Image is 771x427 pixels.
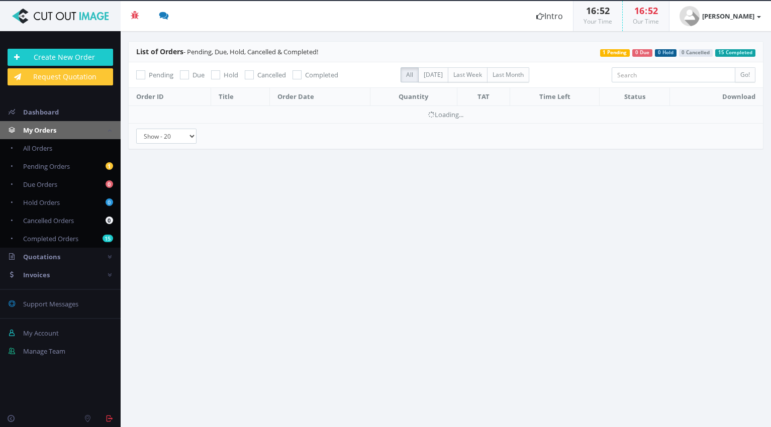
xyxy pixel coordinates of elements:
[596,5,600,17] span: :
[655,49,677,57] span: 0 Hold
[399,92,428,101] span: Quantity
[600,49,630,57] span: 1 Pending
[129,105,763,123] td: Loading...
[305,70,338,79] span: Completed
[634,5,644,17] span: 16
[136,47,318,56] span: - Pending, Due, Hold, Cancelled & Completed!
[192,70,205,79] span: Due
[23,216,74,225] span: Cancelled Orders
[8,68,113,85] a: Request Quotation
[586,5,596,17] span: 16
[23,329,59,338] span: My Account
[702,12,754,21] strong: [PERSON_NAME]
[23,126,56,135] span: My Orders
[679,49,713,57] span: 0 Cancelled
[106,217,113,224] b: 0
[23,108,59,117] span: Dashboard
[23,180,57,189] span: Due Orders
[632,49,652,57] span: 0 Due
[129,88,211,106] th: Order ID
[669,1,771,31] a: [PERSON_NAME]
[106,162,113,170] b: 1
[23,299,78,308] span: Support Messages
[612,67,735,82] input: Search
[715,49,755,57] span: 15 Completed
[136,47,183,56] span: List of Orders
[644,5,648,17] span: :
[487,67,529,82] label: Last Month
[224,70,238,79] span: Hold
[401,67,419,82] label: All
[23,270,50,279] span: Invoices
[211,88,270,106] th: Title
[600,88,670,106] th: Status
[23,347,65,356] span: Manage Team
[257,70,286,79] span: Cancelled
[418,67,448,82] label: [DATE]
[23,234,78,243] span: Completed Orders
[648,5,658,17] span: 52
[23,252,60,261] span: Quotations
[23,162,70,171] span: Pending Orders
[600,5,610,17] span: 52
[584,17,612,26] small: Your Time
[106,180,113,188] b: 0
[526,1,573,31] a: Intro
[633,17,659,26] small: Our Time
[23,144,52,153] span: All Orders
[23,198,60,207] span: Hold Orders
[680,6,700,26] img: user_default.jpg
[149,70,173,79] span: Pending
[670,88,763,106] th: Download
[270,88,370,106] th: Order Date
[457,88,510,106] th: TAT
[8,49,113,66] a: Create New Order
[8,9,113,24] img: Cut Out Image
[103,235,113,242] b: 15
[510,88,600,106] th: Time Left
[106,198,113,206] b: 0
[448,67,488,82] label: Last Week
[735,67,755,82] input: Go!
